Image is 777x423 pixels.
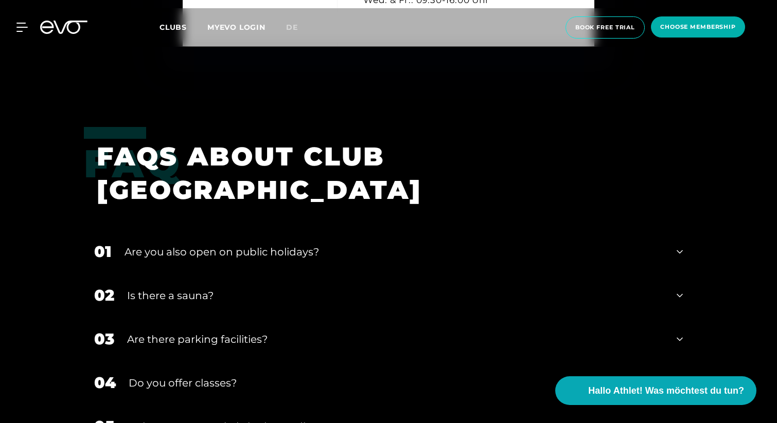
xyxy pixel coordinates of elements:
span: choose membership [660,23,736,31]
span: de [286,23,298,32]
div: Are there parking facilities? [127,332,664,347]
a: Clubs [160,22,207,32]
span: book free trial [575,23,635,32]
button: Hallo Athlet! Was möchtest du tun? [555,376,756,405]
div: 02 [94,284,114,307]
a: MYEVO LOGIN [207,23,266,32]
div: Is there a sauna? [127,288,664,303]
div: 01 [94,240,112,263]
span: Hallo Athlet! Was möchtest du tun? [588,384,744,398]
a: de [286,22,310,33]
a: choose membership [648,16,748,39]
span: Clubs [160,23,187,32]
a: book free trial [562,16,648,39]
div: 03 [94,327,114,351]
div: Do you offer classes? [129,375,664,391]
div: 04 [94,371,116,394]
h1: FAQS ABOUT CLUB [GEOGRAPHIC_DATA] [97,140,667,207]
div: Are you also open on public holidays? [125,244,664,260]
